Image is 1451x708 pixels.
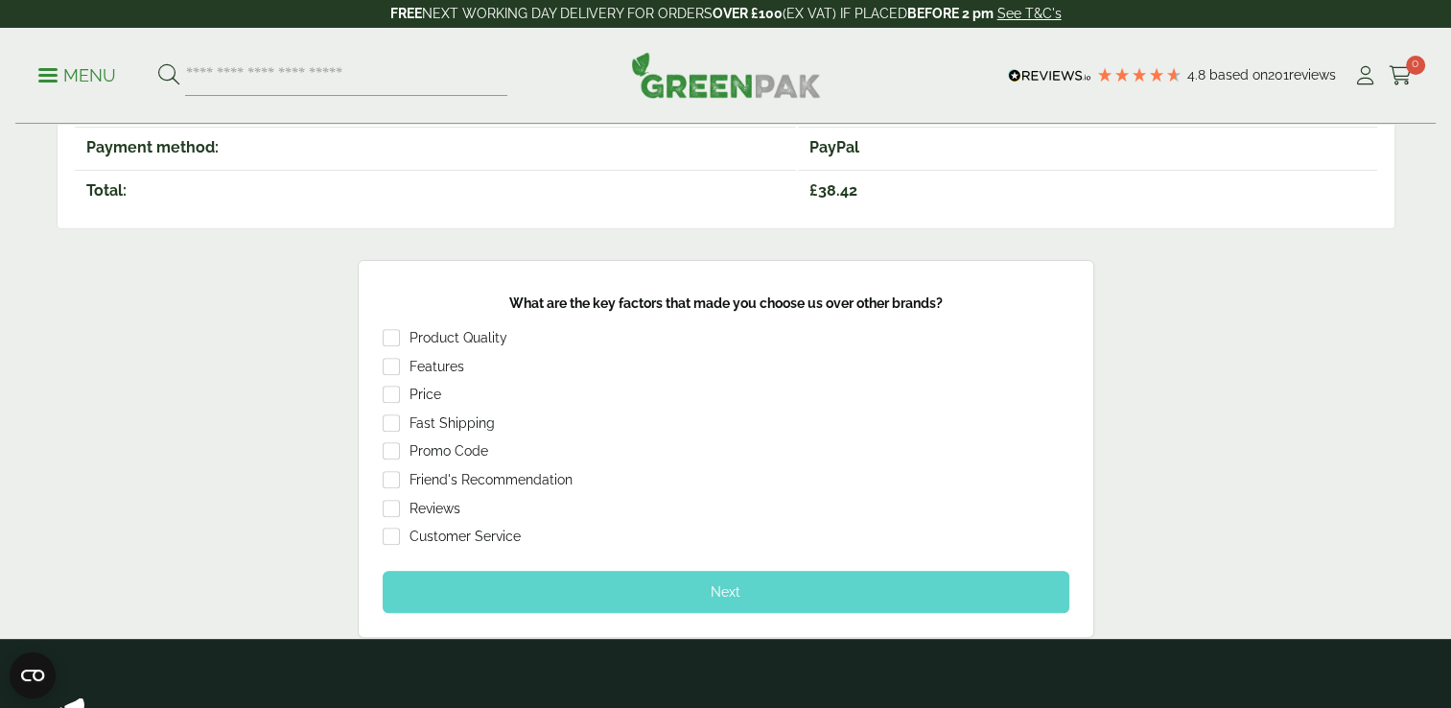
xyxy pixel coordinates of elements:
i: Cart [1389,66,1413,85]
button: Open CMP widget [10,652,56,698]
img: REVIEWS.io [1008,69,1091,83]
div: 4.79 Stars [1096,66,1182,83]
i: My Account [1353,66,1377,85]
a: See T&C's [997,6,1062,21]
span: 0 [1406,56,1425,75]
span: Based on [1209,67,1268,83]
p: Menu [38,64,116,87]
div: Next [383,571,1069,613]
div: Customer Service [410,528,521,547]
th: Total: [75,170,797,211]
div: Friend's Recommendation [410,471,573,490]
div: Fast Shipping [410,414,495,434]
strong: OVER £100 [713,6,783,21]
div: Product Quality [410,329,507,348]
td: PayPal [798,127,1376,168]
strong: FREE [390,6,422,21]
a: Menu [38,64,116,83]
div: Reviews [410,500,460,519]
div: Promo Code [410,442,488,461]
span: reviews [1289,67,1336,83]
span: 38.42 [809,181,857,200]
div: Features [410,358,464,377]
th: Payment method: [75,127,797,168]
span: 201 [1268,67,1289,83]
div: Price [410,386,441,405]
span: 4.8 [1187,67,1209,83]
strong: BEFORE 2 pm [907,6,994,21]
span: £ [809,181,818,200]
img: GreenPak Supplies [631,52,821,98]
a: 0 [1389,61,1413,90]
